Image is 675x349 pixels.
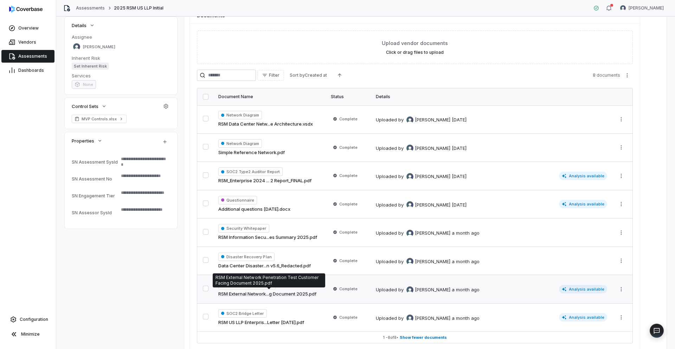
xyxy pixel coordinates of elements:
[398,286,450,293] div: by
[376,116,467,123] div: Uploaded
[1,36,54,49] a: Vendors
[406,116,413,123] img: Samuel Folarin avatar
[382,39,448,47] span: Upload vendor documents
[331,94,367,100] div: Status
[70,100,109,113] button: Control Sets
[593,72,620,78] span: 8 documents
[376,315,480,322] div: Uploaded
[18,68,44,73] span: Dashboards
[415,230,450,237] span: [PERSON_NAME]
[72,103,98,109] span: Control Sets
[72,210,118,215] div: SN Assessor SysId
[616,227,627,238] button: More actions
[218,94,322,100] div: Document Name
[406,258,413,265] img: Samuel Folarin avatar
[415,258,450,265] span: [PERSON_NAME]
[398,173,450,180] div: by
[339,258,358,264] span: Complete
[269,72,279,78] span: Filter
[452,315,480,322] div: a month ago
[72,176,118,182] div: SN Assessment No
[406,173,413,180] img: Samuel Folarin avatar
[452,258,480,265] div: a month ago
[559,285,607,293] span: Analysis available
[406,201,413,208] img: Samuel Folarin avatar
[415,173,450,180] span: [PERSON_NAME]
[376,201,467,208] div: Uploaded
[20,317,48,322] span: Configuration
[218,196,257,204] span: Questionnaire
[415,202,450,209] span: [PERSON_NAME]
[406,230,413,237] img: Samuel Folarin avatar
[616,255,627,266] button: More actions
[9,6,43,13] img: logo-D7KZi-bG.svg
[218,139,262,148] span: Network Diagram
[452,286,480,293] div: a month ago
[1,22,54,34] a: Overview
[376,286,480,293] div: Uploaded
[339,145,358,150] span: Complete
[218,291,316,298] a: RSM External Network...g Document 2025.pdf
[218,319,304,326] a: RSM US LLP Enterpris...Letter [DATE].pdf
[376,258,480,265] div: Uploaded
[70,134,105,147] button: Properties
[114,5,163,11] span: 2025 RSM US LLP Initial
[72,34,170,40] dt: Assignee
[72,22,86,28] span: Details
[218,253,275,261] span: Disaster Recovery Plan
[333,70,347,81] button: Ascending
[82,116,117,122] span: MVP Controls.xlsx
[339,116,358,122] span: Complete
[376,94,607,100] div: Details
[218,309,267,318] span: SOC2 Bridge Letter
[452,116,467,123] div: [DATE]
[218,149,285,156] a: Simple Reference Network.pdf
[73,43,80,50] img: Samuel Folarin avatar
[72,193,118,198] div: SN Engagement Tier
[415,116,450,123] span: [PERSON_NAME]
[398,116,450,123] div: by
[616,3,668,13] button: Samuel Folarin avatar[PERSON_NAME]
[216,275,322,286] p: RSM External Network Penetration Test Customer Facing Document 2025.pdf
[622,70,633,81] button: More actions
[83,44,115,50] span: [PERSON_NAME]
[70,19,97,32] button: Details
[616,312,627,323] button: More actions
[559,200,607,208] span: Analysis available
[1,64,54,77] a: Dashboards
[218,224,269,233] span: Security Whitepaper
[452,145,467,152] div: [DATE]
[386,50,444,55] label: Click or drag files to upload
[452,230,480,237] div: a month ago
[398,315,450,322] div: by
[415,145,450,152] span: [PERSON_NAME]
[620,5,626,11] img: Samuel Folarin avatar
[218,206,290,213] a: Additional questions [DATE].docx
[415,315,450,322] span: [PERSON_NAME]
[398,201,450,208] div: by
[376,173,467,180] div: Uploaded
[218,121,313,128] a: RSM Data Center Netw...e Architecture.vsdx
[3,313,53,326] a: Configuration
[218,111,262,119] span: Network Diagram
[452,202,467,209] div: [DATE]
[1,50,54,63] a: Assessments
[339,173,358,178] span: Complete
[415,286,450,293] span: [PERSON_NAME]
[339,315,358,320] span: Complete
[197,332,632,343] button: 1 -8of8• Show fewer documents
[398,230,450,237] div: by
[452,173,467,180] div: [DATE]
[616,142,627,153] button: More actions
[339,229,358,235] span: Complete
[616,199,627,209] button: More actions
[406,145,413,152] img: Samuel Folarin avatar
[21,331,40,337] span: Minimize
[72,72,170,79] dt: Services
[616,114,627,125] button: More actions
[559,172,607,180] span: Analysis available
[339,201,358,207] span: Complete
[406,286,413,293] img: Samuel Folarin avatar
[629,5,664,11] span: [PERSON_NAME]
[76,5,105,11] a: Assessments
